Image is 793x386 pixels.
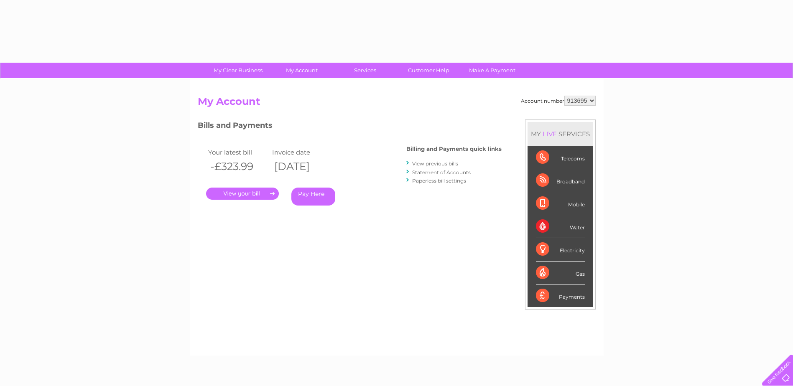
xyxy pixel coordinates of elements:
[536,238,585,261] div: Electricity
[206,188,279,200] a: .
[270,147,334,158] td: Invoice date
[406,146,502,152] h4: Billing and Payments quick links
[536,215,585,238] div: Water
[541,130,558,138] div: LIVE
[536,146,585,169] div: Telecoms
[536,192,585,215] div: Mobile
[412,169,471,175] a: Statement of Accounts
[412,178,466,184] a: Paperless bill settings
[331,63,400,78] a: Services
[198,119,502,134] h3: Bills and Payments
[412,160,458,167] a: View previous bills
[536,262,585,284] div: Gas
[291,188,335,206] a: Pay Here
[394,63,463,78] a: Customer Help
[270,158,334,175] th: [DATE]
[536,169,585,192] div: Broadband
[458,63,527,78] a: Make A Payment
[204,63,273,78] a: My Clear Business
[267,63,336,78] a: My Account
[206,147,270,158] td: Your latest bill
[536,284,585,307] div: Payments
[528,122,593,146] div: MY SERVICES
[198,96,596,112] h2: My Account
[206,158,270,175] th: -£323.99
[521,96,596,106] div: Account number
